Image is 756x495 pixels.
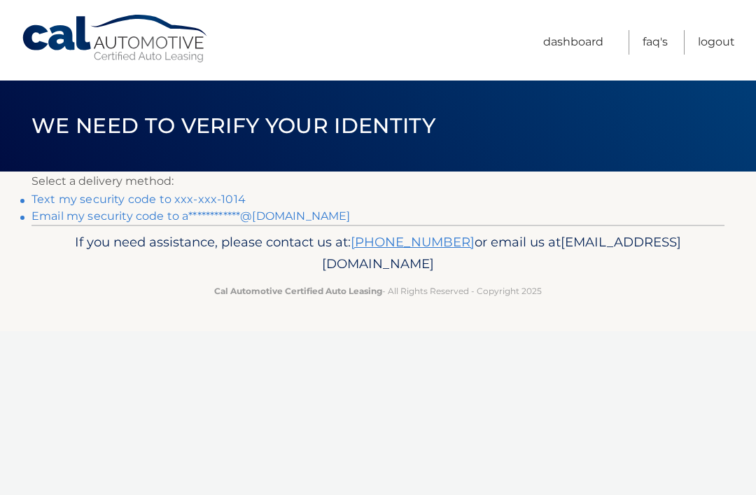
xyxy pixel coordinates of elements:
p: Select a delivery method: [31,172,724,191]
a: Text my security code to xxx-xxx-1014 [31,193,246,206]
a: Dashboard [543,30,603,55]
a: Cal Automotive [21,14,210,64]
a: [PHONE_NUMBER] [351,234,475,250]
a: Logout [698,30,735,55]
a: FAQ's [643,30,668,55]
p: - All Rights Reserved - Copyright 2025 [52,284,703,298]
span: We need to verify your identity [31,113,435,139]
p: If you need assistance, please contact us at: or email us at [52,231,703,276]
strong: Cal Automotive Certified Auto Leasing [214,286,382,296]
